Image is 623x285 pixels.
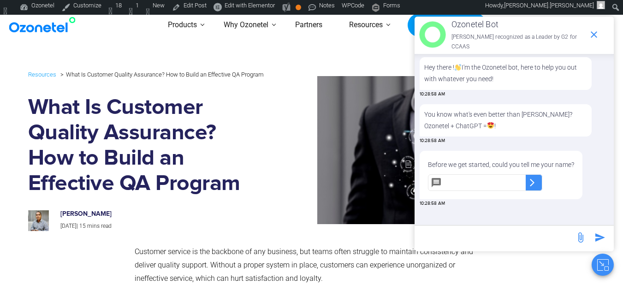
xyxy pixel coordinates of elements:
[154,9,210,42] a: Products
[420,137,445,144] span: 10:28:58 AM
[451,17,584,32] p: Ozonetel Bot
[336,9,396,42] a: Resources
[60,223,77,229] span: [DATE]
[210,9,282,42] a: Why Ozonetel
[428,159,574,171] p: Before we get started, could you tell me your name?
[60,221,255,232] p: |
[296,5,301,10] div: OK
[451,32,584,52] p: [PERSON_NAME] recognized as a Leader by G2 for CCAAS
[58,69,264,80] li: What Is Customer Quality Assurance? How to Build an Effective QA Program
[592,254,614,276] button: Close chat
[282,9,336,42] a: Partners
[487,122,494,129] img: 😍
[504,2,594,9] span: [PERSON_NAME].[PERSON_NAME]
[424,109,587,132] p: You know what's even better than [PERSON_NAME]? Ozonetel + ChatGPT = !
[79,223,86,229] span: 15
[585,25,603,44] span: end chat or minimize
[424,62,587,85] p: Hey there ! I'm the Ozonetel bot, here to help you out with whatever you need!
[419,230,570,247] div: new-msg-input
[60,210,255,218] h6: [PERSON_NAME]
[419,21,446,48] img: header
[455,64,461,71] img: 👋
[28,210,49,231] img: prashanth-kancherla_avatar_1-200x200.jpeg
[571,228,590,247] span: send message
[28,95,265,196] h1: What Is Customer Quality Assurance? How to Build an Effective QA Program
[225,2,275,9] span: Edit with Elementor
[420,91,445,98] span: 10:28:58 AM
[87,223,112,229] span: mins read
[28,69,56,80] a: Resources
[408,13,487,37] a: Request a Demo
[135,245,485,285] p: Customer service is the backbone of any business, but teams often struggle to maintain consistenc...
[591,228,609,247] span: send message
[420,200,445,207] span: 10:28:58 AM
